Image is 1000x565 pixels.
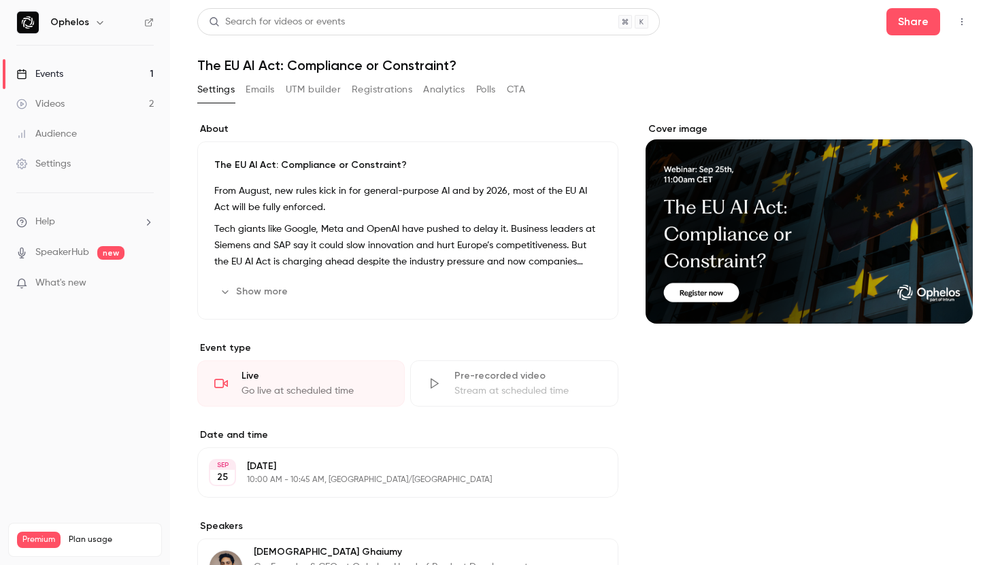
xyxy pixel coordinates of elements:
[646,122,973,136] label: Cover image
[507,79,525,101] button: CTA
[35,245,89,260] a: SpeakerHub
[247,460,546,473] p: [DATE]
[247,475,546,485] p: 10:00 AM - 10:45 AM, [GEOGRAPHIC_DATA]/[GEOGRAPHIC_DATA]
[214,281,296,303] button: Show more
[16,67,63,81] div: Events
[16,97,65,111] div: Videos
[454,384,601,398] div: Stream at scheduled time
[214,221,601,270] p: Tech giants like Google, Meta and OpenAI have pushed to delay it. Business leaders at Siemens and...
[97,246,124,260] span: new
[197,360,405,407] div: LiveGo live at scheduled time
[217,470,228,484] p: 25
[210,460,235,470] div: SEP
[886,8,940,35] button: Share
[197,122,618,136] label: About
[241,384,388,398] div: Go live at scheduled time
[17,532,61,548] span: Premium
[69,534,153,545] span: Plan usage
[241,369,388,383] div: Live
[197,79,235,101] button: Settings
[209,15,345,29] div: Search for videos or events
[214,183,601,216] p: From August, new rules kick in for general-purpose AI and by 2026, most of the EU AI Act will be ...
[16,157,71,171] div: Settings
[197,57,973,73] h1: The EU AI Act: Compliance or Constraint?
[16,215,154,229] li: help-dropdown-opener
[16,127,77,141] div: Audience
[197,341,618,355] p: Event type
[197,519,618,533] label: Speakers
[646,122,973,324] section: Cover image
[286,79,341,101] button: UTM builder
[35,215,55,229] span: Help
[214,158,601,172] p: The EU AI Act: Compliance or Constraint?
[423,79,465,101] button: Analytics
[476,79,496,101] button: Polls
[35,276,86,290] span: What's new
[197,428,618,442] label: Date and time
[410,360,618,407] div: Pre-recorded videoStream at scheduled time
[352,79,412,101] button: Registrations
[254,545,530,559] p: [DEMOGRAPHIC_DATA] Ghaiumy
[454,369,601,383] div: Pre-recorded video
[246,79,274,101] button: Emails
[17,12,39,33] img: Ophelos
[50,16,89,29] h6: Ophelos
